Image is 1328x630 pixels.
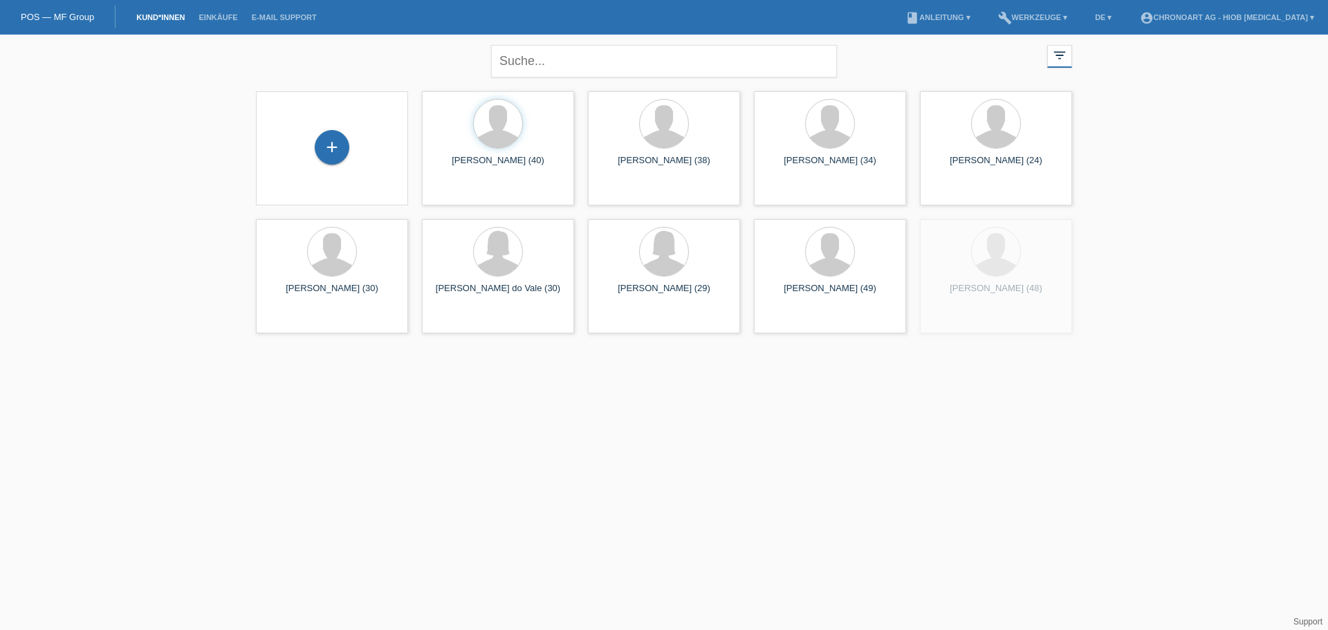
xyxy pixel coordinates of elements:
a: E-Mail Support [245,13,324,21]
a: bookAnleitung ▾ [898,13,977,21]
i: build [998,11,1012,25]
div: [PERSON_NAME] (38) [599,155,729,177]
a: Kund*innen [129,13,192,21]
a: DE ▾ [1088,13,1118,21]
input: Suche... [491,45,837,77]
a: account_circleChronoart AG - Hiob [MEDICAL_DATA] ▾ [1133,13,1322,21]
div: [PERSON_NAME] (49) [765,283,895,305]
div: [PERSON_NAME] do Vale (30) [433,283,563,305]
a: Support [1293,617,1322,627]
div: Kund*in hinzufügen [315,136,349,159]
div: [PERSON_NAME] (48) [931,283,1061,305]
i: account_circle [1140,11,1154,25]
i: filter_list [1052,48,1067,63]
i: book [905,11,919,25]
div: [PERSON_NAME] (30) [267,283,397,305]
div: [PERSON_NAME] (34) [765,155,895,177]
a: Einkäufe [192,13,244,21]
div: [PERSON_NAME] (40) [433,155,563,177]
div: [PERSON_NAME] (24) [931,155,1061,177]
div: [PERSON_NAME] (29) [599,283,729,305]
a: buildWerkzeuge ▾ [991,13,1075,21]
a: POS — MF Group [21,12,94,22]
